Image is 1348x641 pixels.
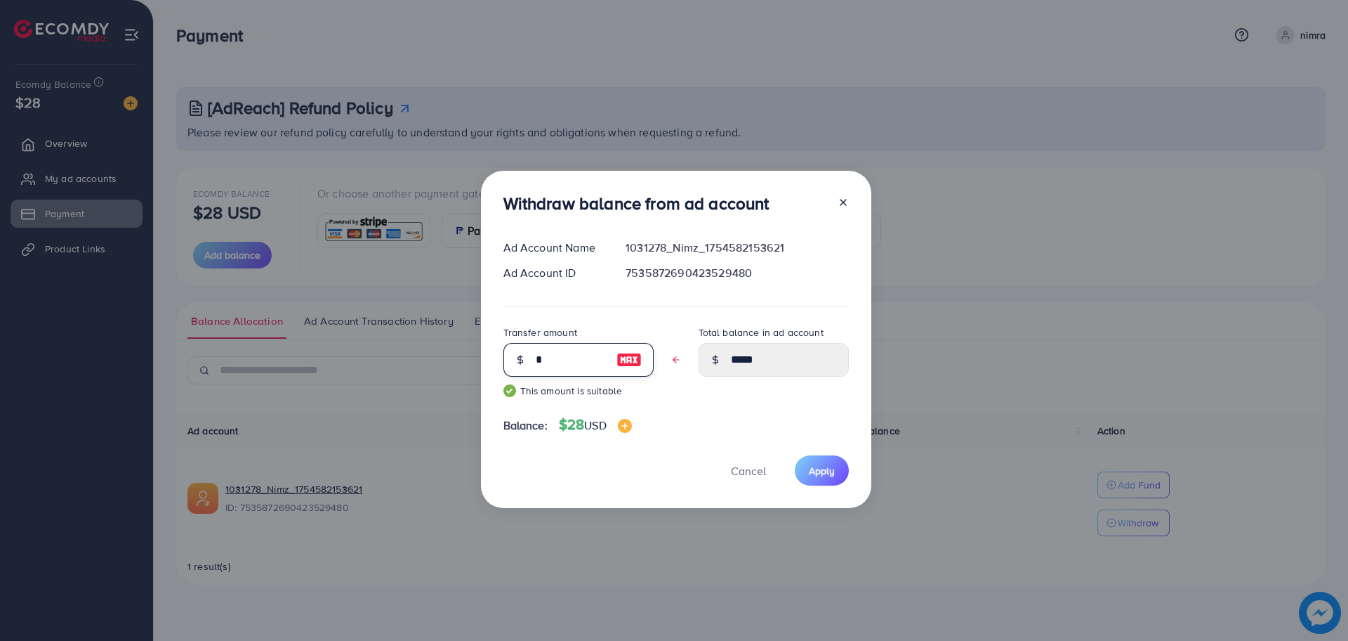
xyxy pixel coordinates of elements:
div: Ad Account Name [492,240,615,256]
label: Transfer amount [503,325,577,339]
span: Cancel [731,463,766,479]
span: Apply [809,464,835,478]
span: USD [584,417,606,433]
img: guide [503,384,516,397]
div: 7535872690423529480 [614,265,859,281]
small: This amount is suitable [503,384,654,398]
button: Apply [795,455,849,486]
h4: $28 [559,416,632,434]
img: image [616,351,642,368]
span: Balance: [503,417,548,434]
div: Ad Account ID [492,265,615,281]
img: image [618,419,632,433]
h3: Withdraw balance from ad account [503,193,769,214]
label: Total balance in ad account [699,325,824,339]
div: 1031278_Nimz_1754582153621 [614,240,859,256]
button: Cancel [713,455,784,486]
